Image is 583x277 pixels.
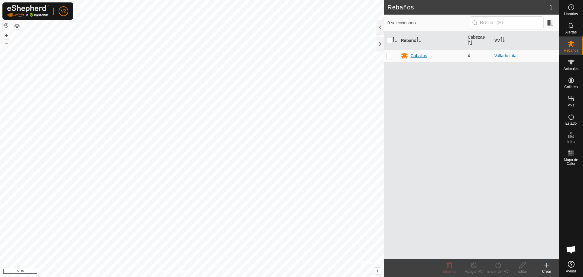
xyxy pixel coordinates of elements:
span: 0 seleccionado [387,20,470,26]
button: + [3,32,10,39]
span: 1 [549,3,553,12]
input: Buscar (S) [470,16,544,29]
span: Eliminar [443,269,456,274]
h2: Rebaños [387,4,549,11]
span: Ayuda [566,269,576,273]
button: Restablecer Mapa [3,22,10,29]
span: Infra [567,140,574,144]
div: Crear [534,269,559,274]
p-sorticon: Activar para ordenar [500,38,505,43]
span: Collares [564,85,578,89]
a: Vallado total [494,53,517,58]
p-sorticon: Activar para ordenar [468,41,472,46]
button: Capas del Mapa [13,22,21,29]
span: 4 [468,53,470,58]
th: Cabezas [465,32,492,50]
a: Ayuda [559,258,583,275]
div: Chat abierto [562,241,580,259]
div: Encender VV [486,269,510,274]
img: Logo Gallagher [7,5,49,17]
div: Apagar VV [462,269,486,274]
p-sorticon: Activar para ordenar [392,38,397,43]
span: Estado [565,122,577,125]
span: VVs [568,103,574,107]
span: i [377,268,378,273]
a: Contáctenos [203,269,223,275]
span: Mapa de Calor [561,158,581,165]
span: Horarios [564,12,578,16]
span: V2 [61,8,66,14]
span: Alertas [565,30,577,34]
p-sorticon: Activar para ordenar [416,38,421,43]
div: Caballos [411,53,427,59]
th: Rebaño [398,32,465,50]
button: – [3,40,10,47]
span: Animales [564,67,578,71]
th: VV [492,32,559,50]
button: i [374,268,381,274]
span: Rebaños [564,49,578,52]
a: Política de Privacidad [161,269,196,275]
div: Editar [510,269,534,274]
